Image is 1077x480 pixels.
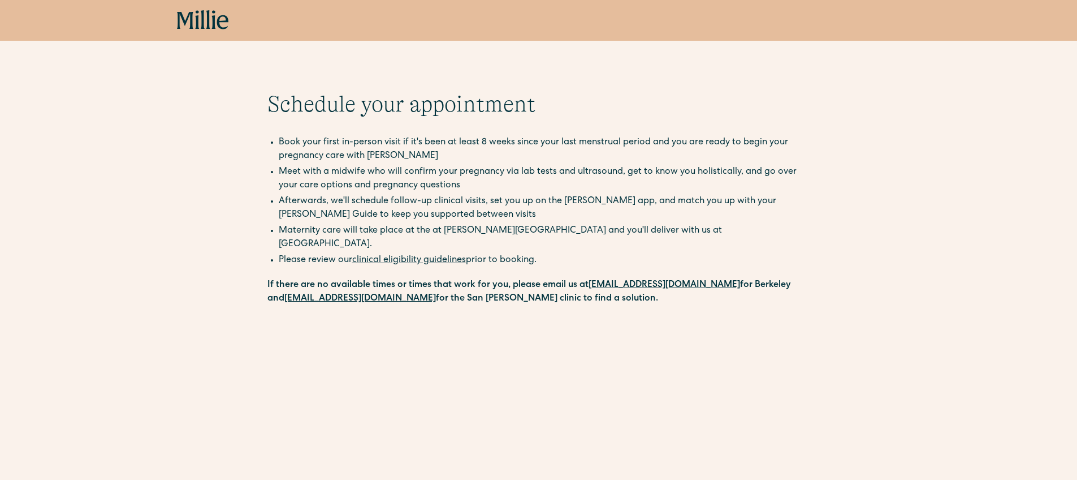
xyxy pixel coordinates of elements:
strong: for the San [PERSON_NAME] clinic to find a solution. [436,294,658,303]
a: [EMAIL_ADDRESS][DOMAIN_NAME] [589,281,740,290]
li: Please review our prior to booking. [279,254,810,267]
h1: Schedule your appointment [267,91,810,118]
strong: If there are no available times or times that work for you, please email us at [267,281,589,290]
li: Afterwards, we'll schedule follow-up clinical visits, set you up on the [PERSON_NAME] app, and ma... [279,195,810,222]
li: Book your first in-person visit if it's been at least 8 weeks since your last menstrual period an... [279,136,810,163]
li: Meet with a midwife who will confirm your pregnancy via lab tests and ultrasound, get to know you... [279,165,810,192]
a: clinical eligibility guidelines [352,256,466,265]
li: Maternity care will take place at the at [PERSON_NAME][GEOGRAPHIC_DATA] and you'll deliver with u... [279,224,810,251]
a: [EMAIL_ADDRESS][DOMAIN_NAME] [284,294,436,303]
